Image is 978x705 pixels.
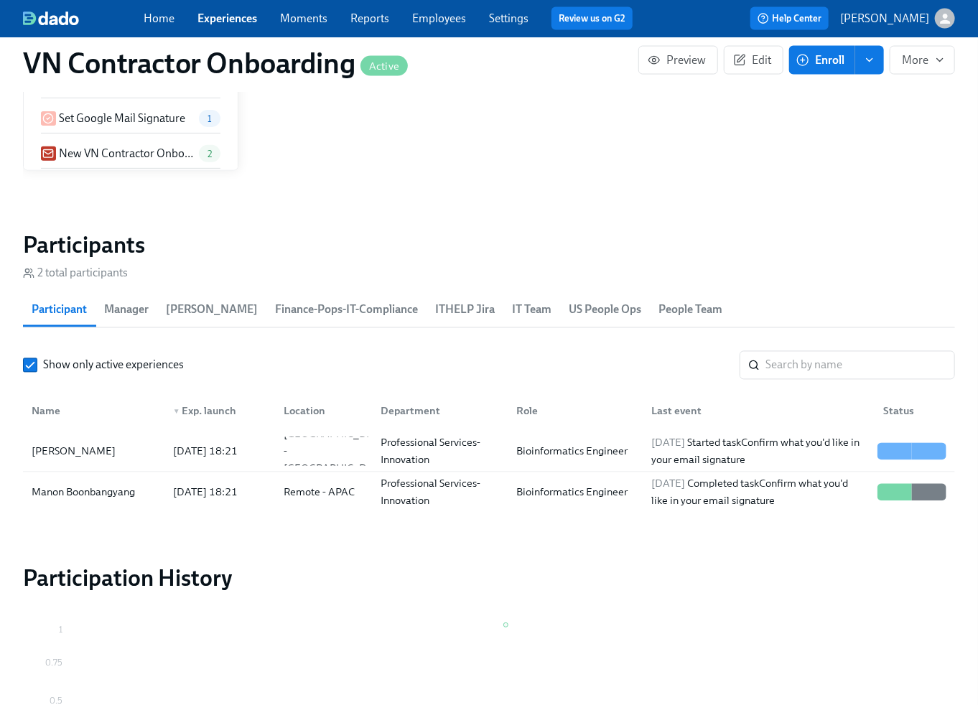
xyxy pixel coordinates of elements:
[765,351,955,380] input: Search by name
[736,53,771,67] span: Edit
[26,403,162,420] div: Name
[652,436,686,449] span: [DATE]
[23,266,128,281] div: 2 total participants
[799,53,844,67] span: Enroll
[59,625,62,635] tspan: 1
[26,484,162,501] div: Manon Boonbangyang
[652,477,686,490] span: [DATE]
[551,7,633,30] button: Review us on G2
[489,11,528,25] a: Settings
[199,113,220,124] span: 1
[724,46,783,75] button: Edit
[162,397,272,426] div: ▼Exp. launch
[758,11,821,26] span: Help Center
[505,397,641,426] div: Role
[272,397,368,426] div: Location
[435,300,495,320] span: ITHELP Jira
[646,475,872,510] div: Completed task Confirm what you'd like in your email signature
[890,46,955,75] button: More
[45,658,62,668] tspan: 0.75
[23,472,955,513] div: Manon Boonbangyang[DATE] 18:21Remote - APACProfessional Services- InnovationBioinformatics Engine...
[167,443,272,460] div: [DATE] 18:21
[144,11,174,25] a: Home
[350,11,389,25] a: Reports
[280,11,327,25] a: Moments
[275,300,418,320] span: Finance-Pops-IT-Compliance
[278,403,368,420] div: Location
[104,300,149,320] span: Manager
[360,61,408,72] span: Active
[840,9,955,29] button: [PERSON_NAME]
[375,403,505,420] div: Department
[559,11,625,26] a: Review us on G2
[375,475,505,510] div: Professional Services- Innovation
[872,397,952,426] div: Status
[641,397,872,426] div: Last event
[511,403,641,420] div: Role
[375,434,505,469] div: Professional Services- Innovation
[278,426,395,477] div: [GEOGRAPHIC_DATA] - [GEOGRAPHIC_DATA]
[840,11,929,27] p: [PERSON_NAME]
[43,358,184,373] span: Show only active experiences
[369,397,505,426] div: Department
[651,53,706,67] span: Preview
[658,300,722,320] span: People Team
[167,403,272,420] div: Exp. launch
[26,443,162,460] div: [PERSON_NAME]
[877,403,952,420] div: Status
[23,11,144,26] a: dado
[278,484,368,501] div: Remote - APAC
[902,53,943,67] span: More
[59,146,193,162] p: New VN Contractor Onboarding {{ participant.fullName }} {{ participant.startDate | MMM DD YYYY }}
[166,300,258,320] span: [PERSON_NAME]
[855,46,884,75] button: enroll
[569,300,641,320] span: US People Ops
[197,11,257,25] a: Experiences
[199,149,220,159] span: 2
[173,408,180,416] span: ▼
[646,403,872,420] div: Last event
[23,431,955,472] div: [PERSON_NAME][DATE] 18:21[GEOGRAPHIC_DATA] - [GEOGRAPHIC_DATA]Professional Services- InnovationBi...
[59,111,185,126] p: Set Google Mail Signature
[23,564,955,593] h2: Participation History
[511,443,641,460] div: Bioinformatics Engineer
[638,46,718,75] button: Preview
[646,434,872,469] div: Started task Confirm what you'd like in your email signature
[23,11,79,26] img: dado
[789,46,855,75] button: Enroll
[412,11,466,25] a: Employees
[23,231,955,260] h2: Participants
[750,7,829,30] button: Help Center
[23,46,408,80] h1: VN Contractor Onboarding
[32,300,87,320] span: Participant
[167,484,272,501] div: [DATE] 18:21
[26,397,162,426] div: Name
[512,300,551,320] span: IT Team
[511,484,641,501] div: Bioinformatics Engineer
